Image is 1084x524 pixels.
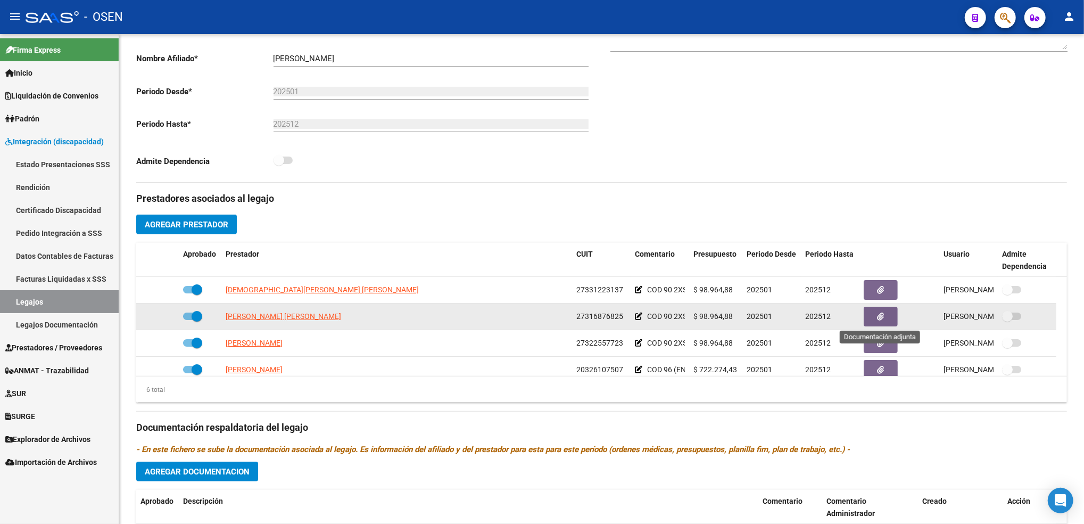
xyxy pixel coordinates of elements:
span: Creado [922,497,947,505]
span: 27322557723 [576,339,623,347]
datatable-header-cell: Prestador [221,243,572,278]
span: [PERSON_NAME] [PERSON_NAME] [226,312,341,321]
h3: Documentación respaldatoria del legajo [136,420,1067,435]
span: 27316876825 [576,312,623,321]
span: Agregar Documentacion [145,467,250,477]
span: Acción [1007,497,1030,505]
span: 202512 [805,365,831,374]
div: Open Intercom Messenger [1048,488,1073,513]
datatable-header-cell: Periodo Hasta [801,243,859,278]
span: [PERSON_NAME] [226,365,283,374]
span: COD 90 2XSEM [647,285,698,294]
span: - OSEN [84,5,123,29]
span: [PERSON_NAME] [DATE] [944,365,1027,374]
datatable-header-cell: Usuario [939,243,998,278]
p: Periodo Desde [136,86,274,97]
span: Padrón [5,113,39,125]
span: Agregar Prestador [145,220,228,230]
span: $ 98.964,88 [693,285,733,294]
span: Aprobado [183,250,216,258]
span: COD 90 2XSEM [647,339,698,347]
span: 202512 [805,339,831,347]
p: Admite Dependencia [136,155,274,167]
datatable-header-cell: CUIT [572,243,631,278]
datatable-header-cell: Periodo Desde [742,243,801,278]
span: Prestador [226,250,259,258]
span: [PERSON_NAME] [DATE] [944,285,1027,294]
span: Comentario [635,250,675,258]
span: COD 96 (ENE-DIC 673.2 KM MENSUALES A TERAPIAS) + ([DATE]-[DATE] KM MENSUALES A ESCUELA) [647,365,981,374]
span: Integración (discapacidad) [5,136,104,148]
datatable-header-cell: Admite Dependencia [998,243,1056,278]
span: SUR [5,388,26,399]
span: $ 98.964,88 [693,339,733,347]
span: 202501 [747,285,772,294]
span: [DEMOGRAPHIC_DATA][PERSON_NAME] [PERSON_NAME] [226,285,419,294]
span: 202512 [805,285,831,294]
span: [PERSON_NAME] [DATE] [944,312,1027,321]
button: Agregar Prestador [136,215,237,234]
span: Presupuesto [693,250,737,258]
span: 20326107507 [576,365,623,374]
div: 6 total [136,384,165,396]
p: Periodo Hasta [136,118,274,130]
span: 202501 [747,312,772,321]
span: ANMAT - Trazabilidad [5,365,89,376]
span: Usuario [944,250,970,258]
span: Periodo Desde [747,250,796,258]
span: Comentario Administrador [826,497,875,518]
datatable-header-cell: Presupuesto [689,243,742,278]
span: Aprobado [140,497,173,505]
span: 27331223137 [576,285,623,294]
span: Importación de Archivos [5,456,97,468]
span: CUIT [576,250,593,258]
button: Agregar Documentacion [136,462,258,481]
span: $ 98.964,88 [693,312,733,321]
span: Liquidación de Convenios [5,90,98,102]
span: Comentario [763,497,802,505]
span: [PERSON_NAME] [DATE] [944,339,1027,347]
span: COD 90 2XSEM [647,312,698,321]
mat-icon: menu [9,10,21,23]
span: Explorador de Archivos [5,433,90,445]
i: - En este fichero se sube la documentación asociada al legajo. Es información del afiliado y del ... [136,445,850,454]
span: Firma Express [5,44,61,56]
span: Admite Dependencia [1002,250,1047,271]
span: Inicio [5,67,32,79]
span: $ 722.274,43 [693,365,737,374]
span: [PERSON_NAME] [226,339,283,347]
span: SURGE [5,411,35,422]
span: Prestadores / Proveedores [5,342,102,354]
span: 202501 [747,365,772,374]
p: Nombre Afiliado [136,53,274,64]
span: Periodo Hasta [805,250,854,258]
mat-icon: person [1063,10,1075,23]
span: Descripción [183,497,223,505]
span: 202501 [747,339,772,347]
datatable-header-cell: Aprobado [179,243,221,278]
h3: Prestadores asociados al legajo [136,191,1067,206]
datatable-header-cell: Comentario [631,243,689,278]
span: 202512 [805,312,831,321]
